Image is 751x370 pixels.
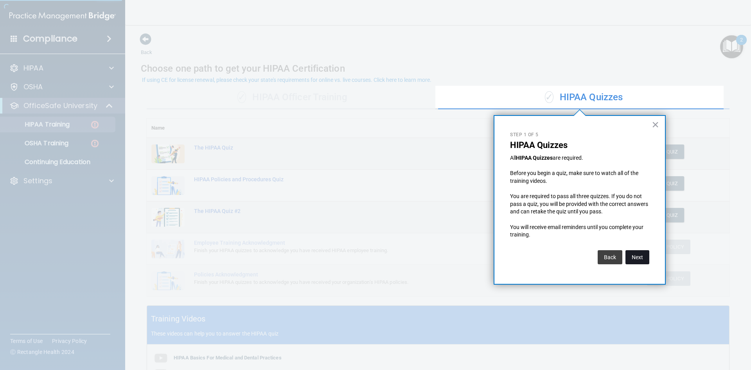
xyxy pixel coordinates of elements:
[510,132,649,138] p: Step 1 of 5
[438,86,729,109] div: HIPAA Quizzes
[553,155,583,161] span: are required.
[598,250,622,264] button: Back
[652,118,659,131] button: Close
[516,155,553,161] strong: HIPAA Quizzes
[545,91,553,103] span: ✓
[510,140,649,150] p: HIPAA Quizzes
[510,224,649,239] p: You will receive email reminders until you complete your training.
[510,155,516,161] span: All
[510,193,649,216] p: You are required to pass all three quizzes. If you do not pass a quiz, you will be provided with ...
[625,250,649,264] button: Next
[510,170,649,185] p: Before you begin a quiz, make sure to watch all of the training videos.
[712,316,742,346] iframe: Drift Widget Chat Controller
